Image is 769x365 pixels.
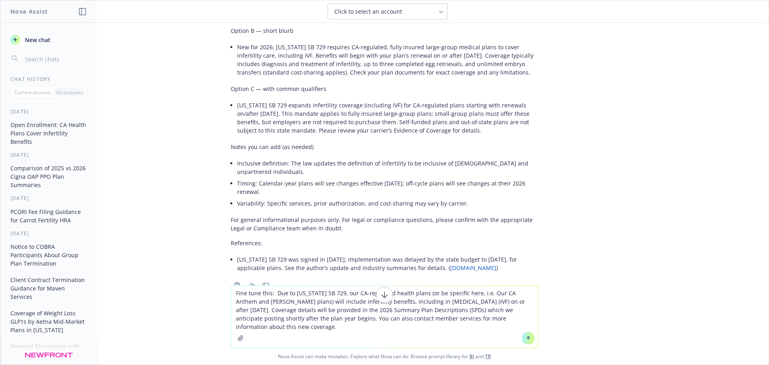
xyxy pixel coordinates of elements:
[7,205,90,227] button: PCORI Fee Filing Guidance for Carrot Fertility HRA
[231,239,538,247] p: References:
[1,76,97,83] div: Chat History
[7,118,90,148] button: Open Enrollment: CA Health Plans Cover Infertility Benefits
[23,53,87,65] input: Search chats
[231,216,538,232] p: For general informational purposes only. For legal or compliance questions, please confirm with t...
[237,41,538,78] li: New for 2026: [US_STATE] SB 729 requires CA-regulated, fully insured large-group medical plans to...
[237,157,538,177] li: Inclusive definition: The law updates the definition of infertility to be inclusive of [DEMOGRAPH...
[7,340,90,361] button: Renewal Discussions with One Medical and Carrot
[237,177,538,198] li: Timing: Calendar-year plans will see changes effective [DATE]; off‑cycle plans will see changes a...
[7,161,90,192] button: Comparison of 2025 vs 2026 Cigna OAP PPO Plan Summaries
[231,26,538,35] p: Option B — short blurb
[7,32,90,47] button: New chat
[7,240,90,270] button: Notice to COBRA Participants About Group Plan Termination
[1,230,97,237] div: [DATE]
[1,151,97,158] div: [DATE]
[328,4,448,20] button: Click to select an account
[237,198,538,209] li: Variability: Specific services, prior authorization, and cost-sharing may vary by carrier.
[231,85,538,93] p: Option C — with common qualifiers
[14,89,50,96] p: Current account
[231,286,538,348] textarea: Fine tune this: Due to [US_STATE] SB 729, our CA-regulated health plans (or be specific here, i.e...
[7,307,90,337] button: Coverage of Weight Loss GLP1s by Aetna Mid-Market Plans in [US_STATE]
[237,99,538,136] li: [US_STATE] SB 729 expands infertility coverage (including IVF) for CA-regulated plans starting wi...
[234,282,241,289] svg: Copy to clipboard
[231,143,538,151] p: Notes you can add (as needed)
[1,195,97,202] div: [DATE]
[56,89,83,96] p: All accounts
[469,353,474,360] a: BI
[334,8,402,16] span: Click to select an account
[7,273,90,303] button: Client Contract Termination Guidance for Maven Services
[485,353,491,360] a: TR
[450,264,496,272] a: [DOMAIN_NAME]
[23,36,50,44] span: New chat
[237,254,538,274] li: [US_STATE] SB 729 was signed in [DATE]; implementation was delayed by the state budget to [DATE],...
[1,108,97,115] div: [DATE]
[260,280,272,291] button: Thumbs down
[4,348,765,365] span: Nova Assist can make mistakes. Explore what Nova can do: Browse prompt library for and
[10,7,48,16] h1: Nova Assist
